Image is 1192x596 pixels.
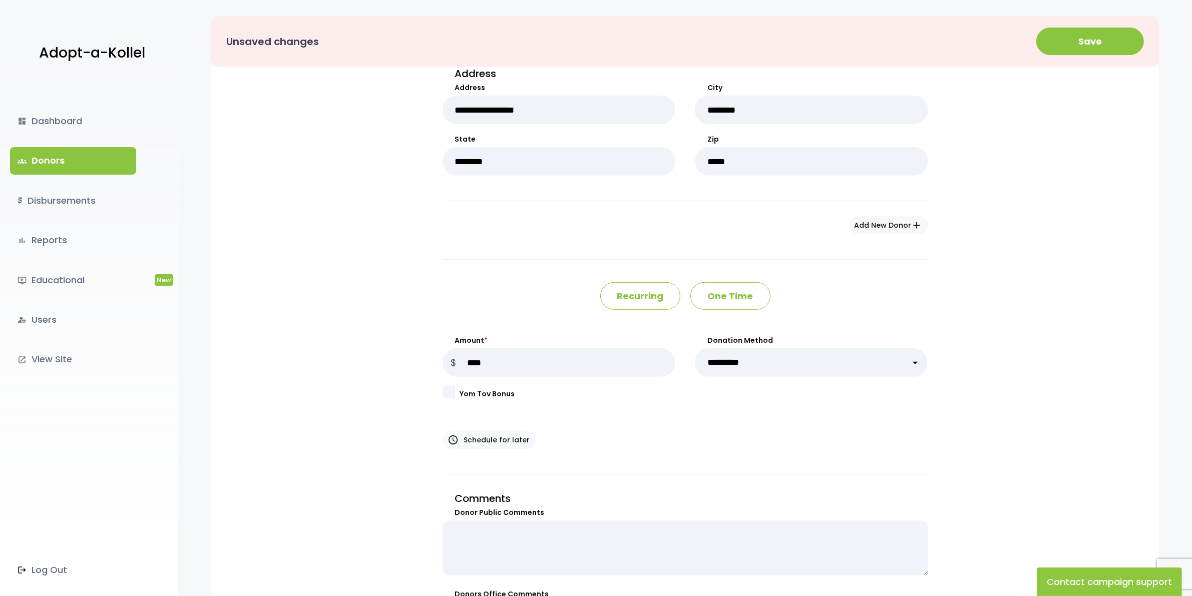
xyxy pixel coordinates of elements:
[226,33,319,51] p: Unsaved changes
[18,117,27,126] i: dashboard
[1037,567,1182,596] button: Contact campaign support
[849,216,928,234] button: Add New Donoradd
[10,108,136,135] a: dashboardDashboard
[460,389,928,399] label: Yom Tov Bonus
[448,434,464,445] span: access_time
[1036,28,1144,55] button: Save
[695,83,928,93] label: City
[443,431,536,449] button: access_timeSchedule for later
[18,157,27,166] span: groups
[690,282,770,310] p: One Time
[443,65,928,83] p: Address
[18,315,27,324] i: manage_accounts
[10,346,136,373] a: launchView Site
[10,147,136,174] a: groupsDonors
[912,220,923,231] span: add
[10,556,136,583] a: Log Out
[695,134,928,145] label: Zip
[18,194,23,208] i: $
[695,335,928,346] label: Donation Method
[155,274,173,286] span: New
[443,83,676,93] label: Address
[10,306,136,333] a: manage_accountsUsers
[18,236,27,245] i: bar_chart
[443,335,676,346] label: Amount
[34,29,145,78] a: Adopt-a-Kollel
[10,187,136,214] a: $Disbursements
[39,41,145,66] p: Adopt-a-Kollel
[10,267,136,294] a: ondemand_videoEducationalNew
[443,348,465,377] p: $
[18,355,27,364] i: launch
[600,282,680,310] p: Recurring
[443,489,928,507] p: Comments
[443,507,928,518] label: Donor Public Comments
[443,134,676,145] label: State
[10,227,136,254] a: bar_chartReports
[18,276,27,285] i: ondemand_video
